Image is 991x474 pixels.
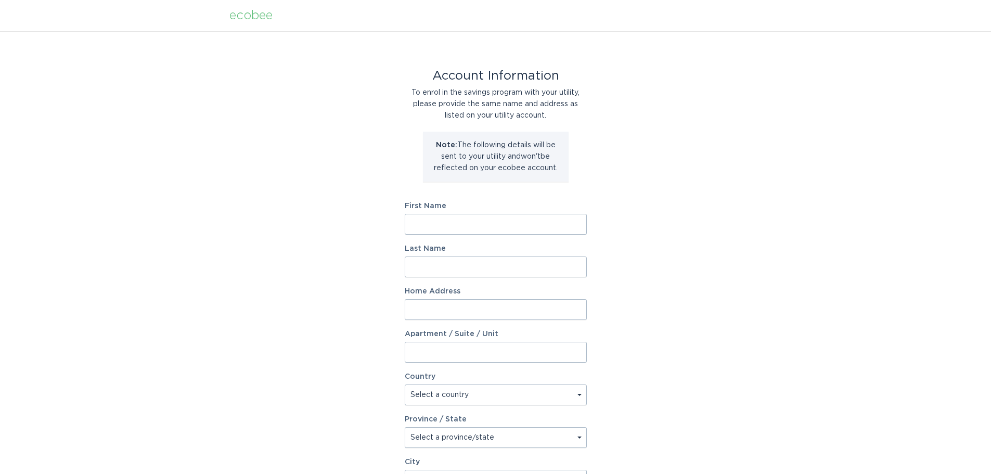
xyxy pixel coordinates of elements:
[436,142,457,149] strong: Note:
[405,70,587,82] div: Account Information
[405,416,467,423] label: Province / State
[405,373,435,380] label: Country
[405,330,587,338] label: Apartment / Suite / Unit
[229,10,273,21] div: ecobee
[431,139,561,174] p: The following details will be sent to your utility and won't be reflected on your ecobee account.
[405,458,587,466] label: City
[405,87,587,121] div: To enrol in the savings program with your utility, please provide the same name and address as li...
[405,245,587,252] label: Last Name
[405,202,587,210] label: First Name
[405,288,587,295] label: Home Address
